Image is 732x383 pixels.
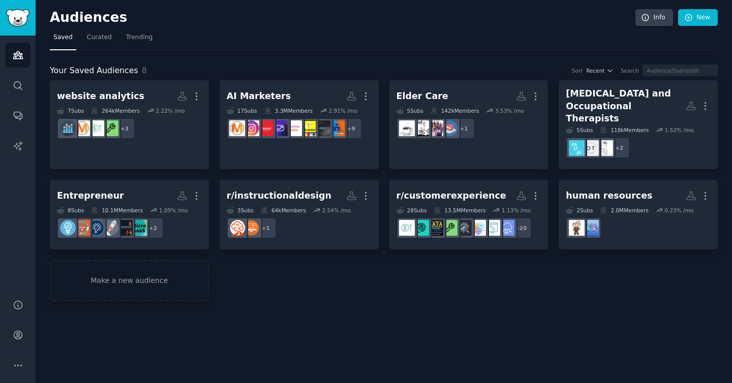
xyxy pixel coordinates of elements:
div: 64k Members [261,207,306,214]
img: SpeechTherapy [597,140,613,156]
img: EntrepreneurConnect [117,220,133,236]
div: + 3 [114,118,135,139]
div: Sort [572,67,583,74]
img: analytics [60,120,76,136]
div: [MEDICAL_DATA] and Occupational Therapists [566,87,686,125]
div: 2.22 % /mo [156,107,185,114]
a: [MEDICAL_DATA] and Occupational Therapists5Subs118kMembers1.52% /mo+2SpeechTherapyOccupationalThe... [559,80,718,169]
div: 13.5M Members [434,207,485,214]
div: website analytics [57,90,144,103]
div: 264k Members [91,107,140,114]
div: 1.09 % /mo [159,207,188,214]
div: 7 Sub s [57,107,84,114]
a: Elder Care5Subs142kMembers3.53% /mo+1CaregiverSupportAgingParentsAustinElderCareeldercare [389,80,548,169]
img: growth [442,220,457,236]
span: Recent [586,67,604,74]
img: EntrepreneurRideAlong [74,220,90,236]
a: Saved [50,29,76,50]
div: 0.23 % /mo [664,207,693,214]
img: businessanalyst [456,220,472,236]
img: AgingParents [428,120,443,136]
img: SaaS [499,220,514,236]
div: human resources [566,189,652,202]
div: 118k Members [600,126,649,134]
span: 8 [142,66,147,75]
img: SocialMediaLounge [272,120,288,136]
a: website analytics7Subs264kMembers2.22% /mo+3growthConversionRateOptGoogleAnalyticsanalytics [50,80,209,169]
a: Curated [83,29,115,50]
span: Trending [126,33,152,42]
div: 5 Sub s [396,107,423,114]
div: 142k Members [431,107,479,114]
div: + 2 [142,217,164,239]
img: GummySearch logo [6,9,29,27]
div: Search [621,67,639,74]
div: + 9 [341,118,362,139]
img: AI_Marketing_Strategy [258,120,273,136]
div: 5 Sub s [566,126,593,134]
span: Curated [87,33,112,42]
div: + 20 [510,217,532,239]
div: AI Marketers [227,90,291,103]
span: Saved [53,33,73,42]
div: 1.13 % /mo [502,207,531,214]
div: 2.0M Members [600,207,648,214]
div: 2 Sub s [566,207,593,214]
div: r/instructionaldesign [227,189,331,202]
img: ConversionRateOpt [88,120,104,136]
img: AustinElderCare [413,120,429,136]
div: 1.52 % /mo [665,126,694,134]
img: web_design [484,220,500,236]
img: eldercare [399,120,415,136]
div: 3.53 % /mo [495,107,524,114]
span: Your Saved Audiences [50,65,138,77]
img: ProductManagement [470,220,486,236]
img: OccupationalTherapy [583,140,599,156]
div: 3.3M Members [264,107,313,114]
a: Make a new audience [50,260,209,301]
div: 2.54 % /mo [322,207,351,214]
div: + 1 [453,118,475,139]
img: ConversionRateOpt [399,220,415,236]
a: Info [635,9,673,26]
div: 10.1M Members [91,207,143,214]
img: Entrepreneur [60,220,76,236]
img: CaregiverSupport [442,120,457,136]
img: slp [569,140,585,156]
a: Entrepreneur8Subs10.1MMembers1.09% /mo+2microsaasEntrepreneurConnectstartupsEntrepreneurshipEntre... [50,180,209,249]
img: Entrepreneurship [88,220,104,236]
img: LearnDataAnalytics [428,220,443,236]
img: elearning [243,220,259,236]
img: growth [103,120,118,136]
a: AI Marketers17Subs3.3MMembers2.91% /mo+9DigitalMarketingHackagencyDigitalMarketingHelpSocialMedia... [220,80,379,169]
a: r/instructionaldesign3Subs64kMembers2.54% /mo+1elearninginstructionaldesign [220,180,379,249]
img: AskHR [583,220,599,236]
a: r/customerexperience28Subs13.5MMembers1.13% /mo+20SaaSweb_designProductManagementbusinessanalystg... [389,180,548,249]
div: + 1 [255,217,277,239]
a: New [678,9,718,26]
img: microsaas [131,220,147,236]
div: 28 Sub s [396,207,427,214]
img: DigitalMarketing [229,120,245,136]
img: SocialMediaMaster [286,120,302,136]
div: + 2 [608,137,630,158]
a: human resources2Subs2.0MMembers0.23% /moAskHRhumanresources [559,180,718,249]
img: GoogleAnalytics [74,120,90,136]
div: 8 Sub s [57,207,84,214]
img: DigitalMarketingHack [329,120,345,136]
a: Trending [123,29,156,50]
img: BusinessAnalytics [413,220,429,236]
img: agency [315,120,330,136]
img: InstagramMarketing [243,120,259,136]
img: humanresources [569,220,585,236]
h2: Audiences [50,10,635,26]
div: Elder Care [396,90,448,103]
div: r/customerexperience [396,189,506,202]
div: 17 Sub s [227,107,257,114]
div: 2.91 % /mo [329,107,358,114]
img: startups [103,220,118,236]
button: Recent [586,67,614,74]
div: 3 Sub s [227,207,254,214]
img: instructionaldesign [229,220,245,236]
input: Audience/Subreddit [643,65,718,76]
